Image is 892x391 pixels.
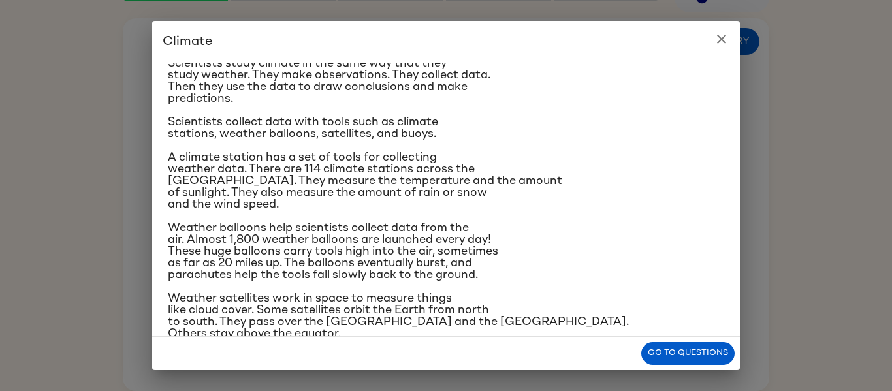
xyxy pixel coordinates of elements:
span: Scientists study climate in the same way that they study weather. They make observations. They co... [168,57,490,104]
span: Weather satellites work in space to measure things like cloud cover. Some satellites orbit the Ea... [168,292,629,339]
span: A climate station has a set of tools for collecting weather data. There are 114 climate stations ... [168,151,562,210]
button: Go to questions [641,342,735,365]
span: Weather balloons help scientists collect data from the air. Almost 1,800 weather balloons are lau... [168,222,498,281]
span: Scientists collect data with tools such as climate stations, weather balloons, satellites, and bu... [168,116,438,140]
h2: Climate [152,21,740,63]
button: close [709,26,735,52]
